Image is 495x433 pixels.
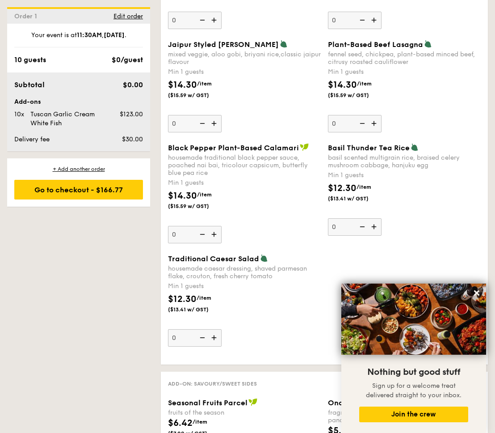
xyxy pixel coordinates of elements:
[357,81,372,87] span: /item
[328,40,423,49] span: Plant-Based Beef Lasagna
[14,13,41,20] span: Order 1
[355,218,368,235] img: icon-reduce.1d2dbef1.svg
[14,31,143,47] div: Your event is at , .
[195,226,208,243] img: icon-reduce.1d2dbef1.svg
[359,407,468,422] button: Join the crew
[122,136,143,143] span: $30.00
[355,115,368,132] img: icon-reduce.1d2dbef1.svg
[14,55,46,65] div: 10 guests
[168,306,225,313] span: ($13.41 w/ GST)
[14,180,143,200] div: Go to checkout - $166.77
[197,295,211,301] span: /item
[168,203,225,210] span: ($15.59 w/ GST)
[328,92,385,99] span: ($15.59 w/ GST)
[113,13,143,20] span: Edit order
[168,191,197,201] span: $14.30
[123,81,143,89] span: $0.00
[195,329,208,346] img: icon-reduce.1d2dbef1.svg
[328,51,481,66] div: fennel seed, chickpea, plant-based minced beef, citrusy roasted cauliflower
[195,12,208,29] img: icon-reduce.1d2dbef1.svg
[77,31,102,39] strong: 11:30AM
[14,98,143,106] div: Add-ons
[168,399,247,407] span: Seasonal Fruits Parcel
[168,40,279,49] span: Jaipur Styled [PERSON_NAME]
[328,399,430,407] span: Ondeh Ondeh Pandan Cake
[168,226,222,243] input: Black Pepper Plant-Based Calamarihousemade traditional black pepper sauce, poached nai bai, trico...
[328,115,382,132] input: Plant-Based Beef Lasagnafennel seed, chickpea, plant-based minced beef, citrusy roasted cauliflow...
[168,329,222,347] input: Traditional Caesar Saladhousemade caesar dressing, shaved parmesan flake, crouton, fresh cherry t...
[168,418,193,429] span: $6.42
[104,31,125,39] strong: [DATE]
[300,143,309,151] img: icon-vegan.f8ff3823.svg
[328,144,410,152] span: Basil Thunder Tea Rice
[168,409,321,416] div: fruits of the season
[341,284,486,355] img: DSC07876-Edit02-Large.jpeg
[168,68,321,76] div: Min 1 guests
[357,184,371,190] span: /item
[470,286,484,300] button: Close
[14,166,143,173] div: + Add another order
[168,12,222,29] input: $12.30/item($13.41 w/ GST)
[208,226,222,243] img: icon-add.58712e84.svg
[208,329,222,346] img: icon-add.58712e84.svg
[355,12,368,29] img: icon-reduce.1d2dbef1.svg
[328,80,357,90] span: $14.30
[328,195,385,202] span: ($13.41 w/ GST)
[168,255,259,263] span: Traditional Caesar Salad
[168,265,321,280] div: housemade caesar dressing, shaved parmesan flake, crouton, fresh cherry tomato
[328,218,382,236] input: Basil Thunder Tea Ricebasil scented multigrain rice, braised celery mushroom cabbage, hanjuku egg...
[328,154,481,169] div: basil scented multigrain rice, braised celery mushroom cabbage, hanjuku egg
[328,12,382,29] input: $14.30/item($15.59 w/ GST)
[120,110,143,118] span: $123.00
[168,154,321,177] div: housemade traditional black pepper sauce, poached nai bai, tricolour capsicum, butterfly blue pea...
[14,81,45,89] span: Subtotal
[248,398,257,406] img: icon-vegan.f8ff3823.svg
[328,171,481,180] div: Min 1 guests
[208,12,222,29] img: icon-add.58712e84.svg
[368,218,382,235] img: icon-add.58712e84.svg
[328,68,481,76] div: Min 1 guests
[368,12,382,29] img: icon-add.58712e84.svg
[195,115,208,132] img: icon-reduce.1d2dbef1.svg
[168,144,299,152] span: Black Pepper Plant-Based Calamari
[168,178,321,187] div: Min 1 guests
[168,115,222,132] input: Jaipur Styled [PERSON_NAME]mixed veggie, aloo gobi, briyani rice,classic jaipur flavourMin 1 gues...
[168,80,197,90] span: $14.30
[168,381,257,387] span: Add-on: Savoury/Sweet Sides
[168,51,321,66] div: mixed veggie, aloo gobi, briyani rice,classic jaipur flavour
[197,81,212,87] span: /item
[260,254,268,262] img: icon-vegetarian.fe4039eb.svg
[14,136,50,143] span: Delivery fee
[168,92,225,99] span: ($15.59 w/ GST)
[193,419,207,425] span: /item
[328,183,357,194] span: $12.30
[27,110,108,128] div: Tuscan Garlic Cream White Fish
[112,55,143,65] div: $0/guest
[168,282,321,291] div: Min 1 guests
[328,409,481,424] div: fragrant [PERSON_NAME] melaka compote, pandan sponge, dried coconut flakes
[366,382,461,399] span: Sign up for a welcome treat delivered straight to your inbox.
[168,294,197,305] span: $12.30
[411,143,419,151] img: icon-vegetarian.fe4039eb.svg
[11,110,27,119] div: 10x
[424,40,432,48] img: icon-vegetarian.fe4039eb.svg
[367,367,460,378] span: Nothing but good stuff
[280,40,288,48] img: icon-vegetarian.fe4039eb.svg
[197,191,212,198] span: /item
[368,115,382,132] img: icon-add.58712e84.svg
[208,115,222,132] img: icon-add.58712e84.svg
